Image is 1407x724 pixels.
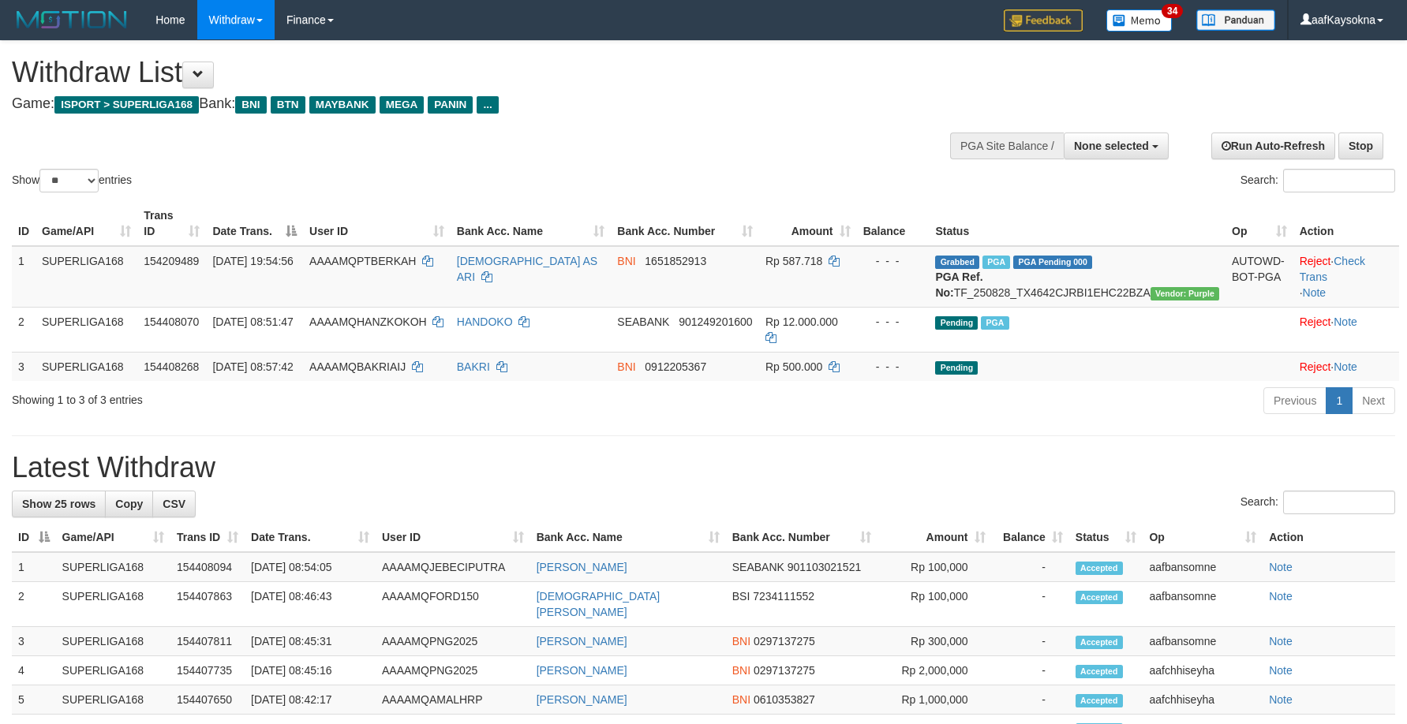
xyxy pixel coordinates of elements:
[759,201,857,246] th: Amount: activate to sort column ascending
[929,246,1226,308] td: TF_250828_TX4642CJRBI1EHC22BZA
[537,635,627,647] a: [PERSON_NAME]
[1226,246,1293,308] td: AUTOWD-BOT-PGA
[992,627,1069,656] td: -
[1143,627,1263,656] td: aafbansomne
[878,582,992,627] td: Rp 100,000
[245,523,376,552] th: Date Trans.: activate to sort column ascending
[1240,169,1395,192] label: Search:
[170,523,245,552] th: Trans ID: activate to sort column ascending
[1076,562,1123,575] span: Accepted
[56,656,170,685] td: SUPERLIGA168
[1240,491,1395,514] label: Search:
[1076,591,1123,604] span: Accepted
[732,561,784,573] span: SEABANK
[170,685,245,715] td: 154407650
[428,96,473,114] span: PANIN
[212,255,293,267] span: [DATE] 19:54:56
[36,307,137,352] td: SUPERLIGA168
[537,664,627,677] a: [PERSON_NAME]
[12,307,36,352] td: 2
[56,523,170,552] th: Game/API: activate to sort column ascending
[54,96,199,114] span: ISPORT > SUPERLIGA168
[645,360,706,373] span: Copy 0912205367 to clipboard
[1300,255,1331,267] a: Reject
[1074,140,1149,152] span: None selected
[1151,287,1219,300] span: Vendor URL: https://trx4.1velocity.biz
[1293,246,1399,308] td: · ·
[12,169,132,192] label: Show entries
[457,315,513,328] a: HANDOKO
[170,627,245,656] td: 154407811
[271,96,305,114] span: BTN
[754,693,815,706] span: Copy 0610353827 to clipboard
[1143,685,1263,715] td: aafchhiseyha
[878,627,992,656] td: Rp 300,000
[857,201,930,246] th: Balance
[935,271,982,299] b: PGA Ref. No:
[878,523,992,552] th: Amount: activate to sort column ascending
[36,246,137,308] td: SUPERLIGA168
[477,96,498,114] span: ...
[1269,590,1293,603] a: Note
[56,685,170,715] td: SUPERLIGA168
[36,352,137,381] td: SUPERLIGA168
[617,255,635,267] span: BNI
[1293,307,1399,352] td: ·
[1263,523,1395,552] th: Action
[1334,315,1357,328] a: Note
[935,256,979,269] span: Grabbed
[451,201,612,246] th: Bank Acc. Name: activate to sort column ascending
[935,316,978,330] span: Pending
[39,169,99,192] select: Showentries
[137,201,206,246] th: Trans ID: activate to sort column ascending
[863,314,923,330] div: - - -
[12,491,106,517] a: Show 25 rows
[12,552,56,582] td: 1
[1283,169,1395,192] input: Search:
[170,582,245,627] td: 154407863
[1013,256,1092,269] span: PGA Pending
[878,656,992,685] td: Rp 2,000,000
[1269,561,1293,573] a: Note
[1269,693,1293,706] a: Note
[163,498,185,510] span: CSV
[1269,664,1293,677] a: Note
[992,656,1069,685] td: -
[12,57,922,88] h1: Withdraw List
[245,627,376,656] td: [DATE] 08:45:31
[1143,552,1263,582] td: aafbansomne
[1334,360,1357,373] a: Note
[376,685,530,715] td: AAAAMQAMALHRP
[56,582,170,627] td: SUPERLIGA168
[754,635,815,647] span: Copy 0297137275 to clipboard
[56,627,170,656] td: SUPERLIGA168
[929,201,1226,246] th: Status
[1293,201,1399,246] th: Action
[645,255,706,267] span: Copy 1651852913 to clipboard
[950,132,1064,159] div: PGA Site Balance /
[212,315,293,328] span: [DATE] 08:51:47
[376,656,530,685] td: AAAAMQPNG2025
[12,96,922,112] h4: Game: Bank:
[1263,387,1327,414] a: Previous
[617,315,669,328] span: SEABANK
[982,256,1010,269] span: Marked by aafchhiseyha
[863,359,923,375] div: - - -
[530,523,726,552] th: Bank Acc. Name: activate to sort column ascending
[56,552,170,582] td: SUPERLIGA168
[765,360,822,373] span: Rp 500.000
[1211,132,1335,159] a: Run Auto-Refresh
[1326,387,1353,414] a: 1
[303,201,451,246] th: User ID: activate to sort column ascending
[1076,694,1123,707] span: Accepted
[12,627,56,656] td: 3
[144,255,199,267] span: 154209489
[12,685,56,715] td: 5
[245,685,376,715] td: [DATE] 08:42:17
[981,316,1008,330] span: Marked by aafromsomean
[1269,635,1293,647] a: Note
[878,685,992,715] td: Rp 1,000,000
[679,315,752,328] span: Copy 901249201600 to clipboard
[1283,491,1395,514] input: Search:
[12,246,36,308] td: 1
